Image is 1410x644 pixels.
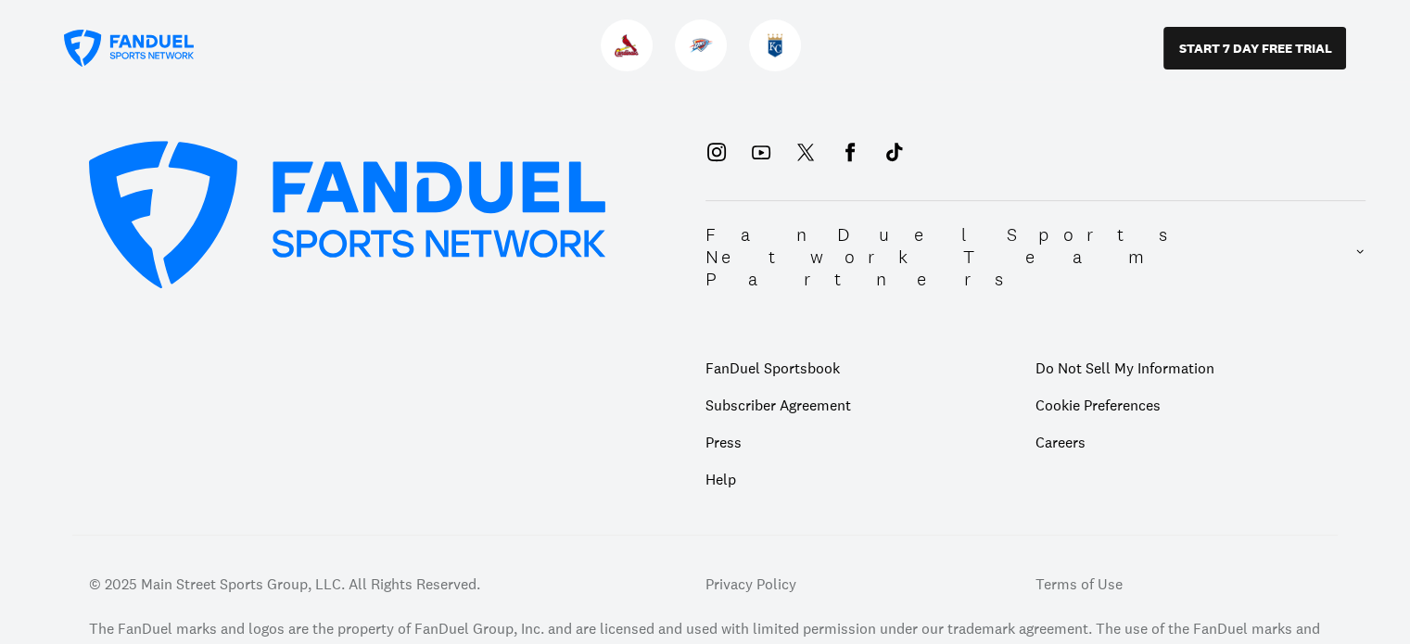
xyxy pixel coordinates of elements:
[763,33,787,57] img: Royals
[1035,573,1321,595] a: Terms of Use
[705,349,1035,386] a: FanDuel Sportsbook
[601,57,660,75] a: CardinalsCardinals
[705,223,1354,290] h2: FanDuel Sports Network Team Partners
[689,33,713,57] img: Thunder
[705,461,1035,498] a: Help
[1035,423,1321,461] a: Careers
[1035,349,1321,386] a: Do Not Sell My Information
[64,30,194,67] a: FanDuel Sports Network
[705,423,1035,461] a: Press
[675,57,734,75] a: ThunderThunder
[1163,27,1346,69] button: START 7 DAY FREE TRIAL
[705,573,1035,595] a: Privacy Policy
[615,33,639,57] img: Cardinals
[705,386,1035,423] a: Subscriber Agreement
[749,57,808,75] a: RoyalsRoyals
[1035,396,1161,414] a: Cookie Preferences
[89,573,683,595] p: © 2025 Main Street Sports Group, LLC. All Rights Reserved.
